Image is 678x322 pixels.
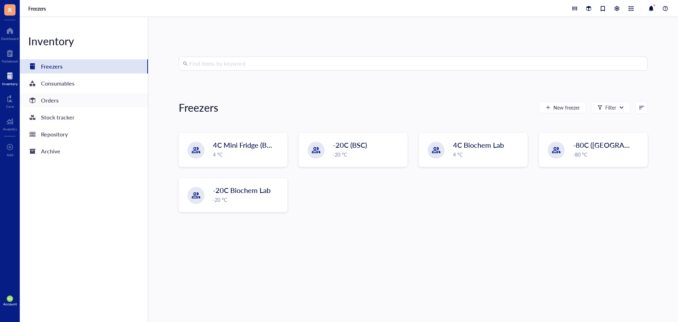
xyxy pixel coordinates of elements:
div: Analytics [3,127,17,131]
span: 4C Mini Fridge (BSC) [213,140,277,150]
div: -80 °C [573,151,643,158]
span: NG [8,297,12,300]
span: 4C Biochem Lab [453,140,504,150]
div: -20 °C [213,196,283,204]
a: Freezers [28,5,47,12]
a: Dashboard [1,25,19,41]
div: Add [7,153,13,157]
div: Notebook [2,59,18,63]
a: Repository [20,127,148,141]
span: -80C ([GEOGRAPHIC_DATA]) [573,140,666,150]
div: 4 °C [453,151,523,158]
a: Analytics [3,116,17,131]
div: Account [3,302,17,306]
span: New freezer [553,105,580,110]
div: Archive [41,146,60,156]
div: Orders [41,95,59,105]
div: Dashboard [1,36,19,41]
div: 4 °C [213,151,283,158]
a: Orders [20,93,148,107]
div: Core [6,104,14,109]
div: Inventory [20,34,148,48]
span: -20C (BSC) [333,140,367,150]
div: Repository [41,129,68,139]
a: Core [6,93,14,109]
a: Archive [20,144,148,158]
div: Consumables [41,78,75,88]
button: New freezer [540,102,586,113]
div: Freezers [41,62,63,71]
a: Stock tracker [20,110,148,124]
div: Freezers [179,100,218,115]
div: Filter [605,104,616,111]
a: Freezers [20,59,148,74]
div: Stock tracker [41,112,75,122]
div: -20 °C [333,151,403,158]
a: Inventory [2,70,18,86]
a: Consumables [20,76,148,90]
a: Notebook [2,48,18,63]
div: Inventory [2,82,18,86]
span: R [8,5,12,14]
span: -20C Biochem Lab [213,185,270,195]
